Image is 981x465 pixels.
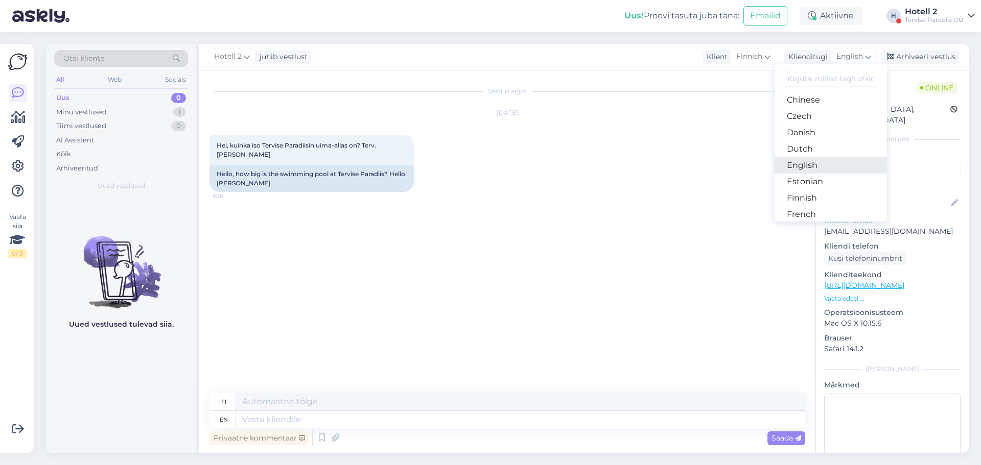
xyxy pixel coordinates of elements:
[221,393,226,410] div: fi
[775,190,887,206] a: Finnish
[220,411,228,428] div: en
[63,53,104,64] span: Otsi kliente
[69,319,174,330] p: Uued vestlused tulevad siia.
[775,108,887,125] a: Czech
[772,433,801,443] span: Saada
[171,121,186,131] div: 0
[624,11,644,20] b: Uus!
[8,212,27,258] div: Vaata siia
[743,6,787,26] button: Emailid
[209,108,805,117] div: [DATE]
[824,163,961,178] input: Lisa tag
[775,174,887,190] a: Estonian
[255,52,308,62] div: juhib vestlust
[824,252,906,265] div: Küsi telefoninumbrit
[171,93,186,103] div: 0
[209,87,805,96] div: Vestlus algas
[825,198,949,209] input: Lisa nimi
[56,107,107,117] div: Minu vestlused
[784,52,828,62] div: Klienditugi
[824,215,961,226] p: Kliendi email
[106,73,124,86] div: Web
[824,307,961,318] p: Operatsioonisüsteem
[624,10,739,22] div: Proovi tasuta juba täna:
[824,333,961,344] p: Brauser
[213,192,251,200] span: 9:20
[824,380,961,390] p: Märkmed
[824,150,961,161] p: Kliendi tag'id
[824,182,961,193] p: Kliendi nimi
[736,51,762,62] span: Finnish
[916,82,957,93] span: Online
[905,16,964,24] div: Tervise Paradiis OÜ
[824,226,961,237] p: [EMAIL_ADDRESS][DOMAIN_NAME]
[8,249,27,258] div: 0 / 3
[98,181,145,190] span: Uued vestlused
[703,52,728,62] div: Klient
[775,157,887,174] a: English
[54,73,66,86] div: All
[56,149,71,159] div: Kõik
[775,141,887,157] a: Dutch
[824,344,961,354] p: Safari 14.1.2
[56,93,69,103] div: Uus
[905,8,964,16] div: Hotell 2
[905,8,975,24] a: Hotell 2Tervise Paradiis OÜ
[827,104,950,126] div: [GEOGRAPHIC_DATA], [GEOGRAPHIC_DATA]
[209,431,309,445] div: Privaatne kommentaar
[46,218,196,310] img: No chats
[56,121,106,131] div: Tiimi vestlused
[56,135,94,145] div: AI Assistent
[214,51,242,62] span: Hotell 2
[56,163,98,174] div: Arhiveeritud
[836,51,863,62] span: English
[217,141,378,158] span: Hei, kuinka iso Tervise Paradiisin uima-allas on? Terv. [PERSON_NAME]
[824,294,961,303] p: Vaata edasi ...
[775,206,887,223] a: French
[163,73,188,86] div: Socials
[824,135,961,144] div: Kliendi info
[824,364,961,374] div: [PERSON_NAME]
[824,281,904,290] a: [URL][DOMAIN_NAME]
[881,50,960,64] div: Arhiveeri vestlus
[783,71,879,87] input: Kirjuta, millist tag'i otsid
[824,241,961,252] p: Kliendi telefon
[775,125,887,141] a: Danish
[824,270,961,280] p: Klienditeekond
[209,165,414,192] div: Hello, how big is the swimming pool at Tervise Paradiis? Hello. [PERSON_NAME]
[8,52,28,71] img: Askly Logo
[886,9,901,23] div: H
[800,7,862,25] div: Aktiivne
[173,107,186,117] div: 1
[775,92,887,108] a: Chinese
[824,318,961,329] p: Mac OS X 10.15.6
